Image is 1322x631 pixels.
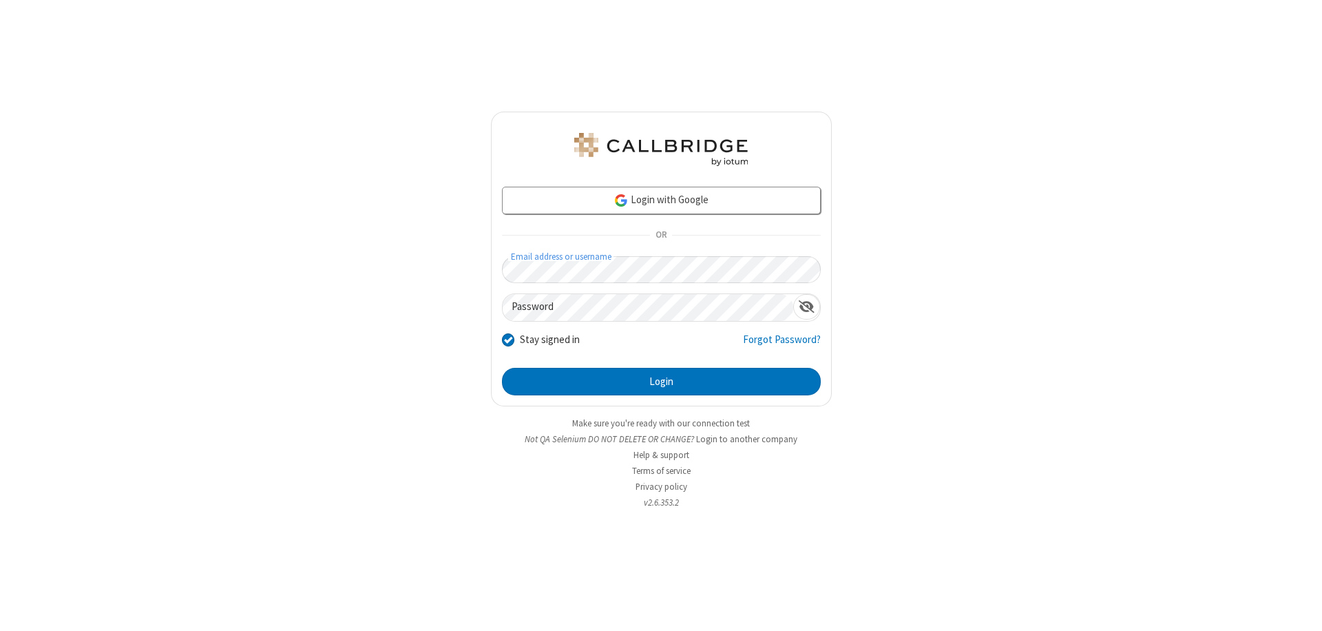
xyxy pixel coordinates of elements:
li: Not QA Selenium DO NOT DELETE OR CHANGE? [491,433,832,446]
label: Stay signed in [520,332,580,348]
a: Help & support [633,449,689,461]
a: Forgot Password? [743,332,821,358]
img: google-icon.png [613,193,629,208]
input: Email address or username [502,256,821,283]
a: Make sure you're ready with our connection test [572,417,750,429]
a: Privacy policy [636,481,687,493]
span: OR [650,226,672,245]
a: Terms of service [632,465,691,477]
button: Login [502,368,821,395]
a: Login with Google [502,187,821,214]
button: Login to another company [696,433,797,446]
input: Password [503,294,793,321]
img: QA Selenium DO NOT DELETE OR CHANGE [571,133,751,166]
li: v2.6.353.2 [491,496,832,509]
div: Show password [793,294,820,320]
